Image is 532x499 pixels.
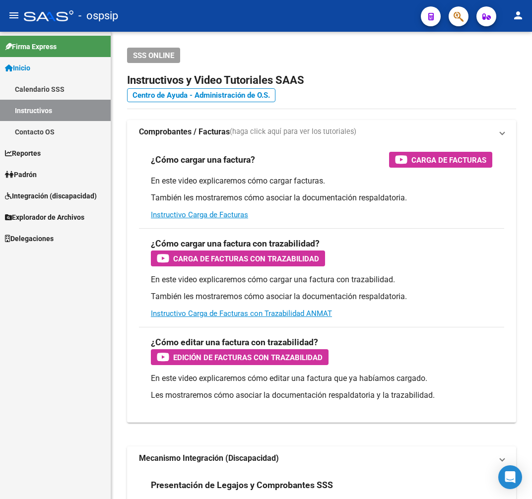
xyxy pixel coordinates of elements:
[173,252,319,265] span: Carga de Facturas con Trazabilidad
[151,390,492,401] p: Les mostraremos cómo asociar la documentación respaldatoria y la trazabilidad.
[151,210,248,219] a: Instructivo Carga de Facturas
[139,453,279,464] strong: Mecanismo Integración (Discapacidad)
[127,71,516,90] h2: Instructivos y Video Tutoriales SAAS
[151,250,325,266] button: Carga de Facturas con Trazabilidad
[127,120,516,144] mat-expansion-panel-header: Comprobantes / Facturas(haga click aquí para ver los tutoriales)
[151,291,492,302] p: También les mostraremos cómo asociar la documentación respaldatoria.
[151,153,255,167] h3: ¿Cómo cargar una factura?
[151,176,492,187] p: En este video explicaremos cómo cargar facturas.
[151,349,329,365] button: Edición de Facturas con Trazabilidad
[151,478,333,492] h3: Presentación de Legajos y Comprobantes SSS
[78,5,118,27] span: - ospsip
[5,62,30,73] span: Inicio
[151,335,318,349] h3: ¿Cómo editar una factura con trazabilidad?
[230,126,356,137] span: (haga click aquí para ver los tutoriales)
[411,154,486,166] span: Carga de Facturas
[151,274,492,285] p: En este video explicaremos cómo cargar una factura con trazabilidad.
[151,373,492,384] p: En este video explicaremos cómo editar una factura que ya habíamos cargado.
[389,152,492,168] button: Carga de Facturas
[127,144,516,423] div: Comprobantes / Facturas(haga click aquí para ver los tutoriales)
[498,465,522,489] div: Open Intercom Messenger
[8,9,20,21] mat-icon: menu
[151,309,332,318] a: Instructivo Carga de Facturas con Trazabilidad ANMAT
[133,51,174,60] span: SSS ONLINE
[5,169,37,180] span: Padrón
[151,237,320,250] h3: ¿Cómo cargar una factura con trazabilidad?
[5,190,97,201] span: Integración (discapacidad)
[5,233,54,244] span: Delegaciones
[151,192,492,203] p: También les mostraremos cómo asociar la documentación respaldatoria.
[173,351,323,364] span: Edición de Facturas con Trazabilidad
[5,41,57,52] span: Firma Express
[512,9,524,21] mat-icon: person
[5,148,41,159] span: Reportes
[5,212,84,223] span: Explorador de Archivos
[127,88,275,102] a: Centro de Ayuda - Administración de O.S.
[127,48,180,63] button: SSS ONLINE
[139,126,230,137] strong: Comprobantes / Facturas
[127,446,516,470] mat-expansion-panel-header: Mecanismo Integración (Discapacidad)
